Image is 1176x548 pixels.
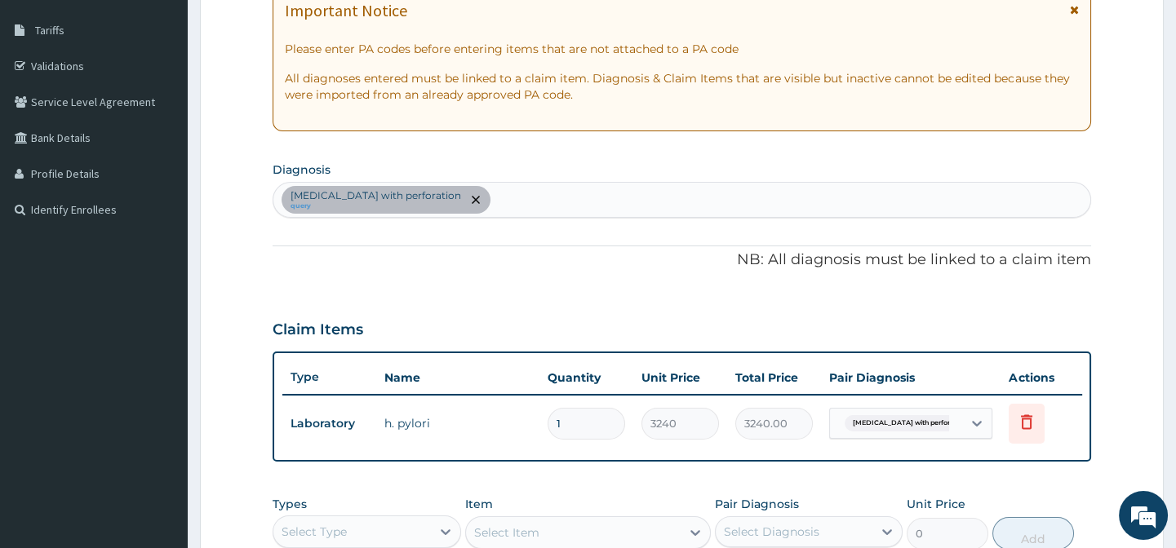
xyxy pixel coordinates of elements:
span: [MEDICAL_DATA] with perforation [845,415,974,431]
label: Diagnosis [273,161,331,178]
div: Select Type [282,524,347,540]
h3: Claim Items [273,321,363,339]
th: Unit Price [633,361,727,394]
div: Chat with us now [85,91,274,113]
td: Laboratory [282,409,376,439]
textarea: Type your message and hit 'Enter' [8,370,311,427]
h1: Important Notice [285,2,407,20]
p: NB: All diagnosis must be linked to a claim item [273,250,1090,271]
span: remove selection option [468,192,483,207]
div: Minimize live chat window [268,8,307,47]
label: Unit Price [907,496,965,512]
td: h. pylori [376,407,539,440]
div: Select Diagnosis [724,524,819,540]
p: Please enter PA codes before entering items that are not attached to a PA code [285,41,1078,57]
span: We're online! [95,168,225,333]
p: All diagnoses entered must be linked to a claim item. Diagnosis & Claim Items that are visible bu... [285,70,1078,103]
th: Type [282,362,376,392]
small: query [291,202,461,210]
th: Quantity [539,361,633,394]
label: Types [273,497,307,511]
p: [MEDICAL_DATA] with perforation [291,189,461,202]
th: Pair Diagnosis [821,361,1001,394]
th: Actions [1001,361,1082,394]
th: Name [376,361,539,394]
img: d_794563401_company_1708531726252_794563401 [30,82,66,122]
span: Tariffs [35,23,64,38]
th: Total Price [727,361,821,394]
label: Pair Diagnosis [715,496,799,512]
label: Item [465,496,493,512]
